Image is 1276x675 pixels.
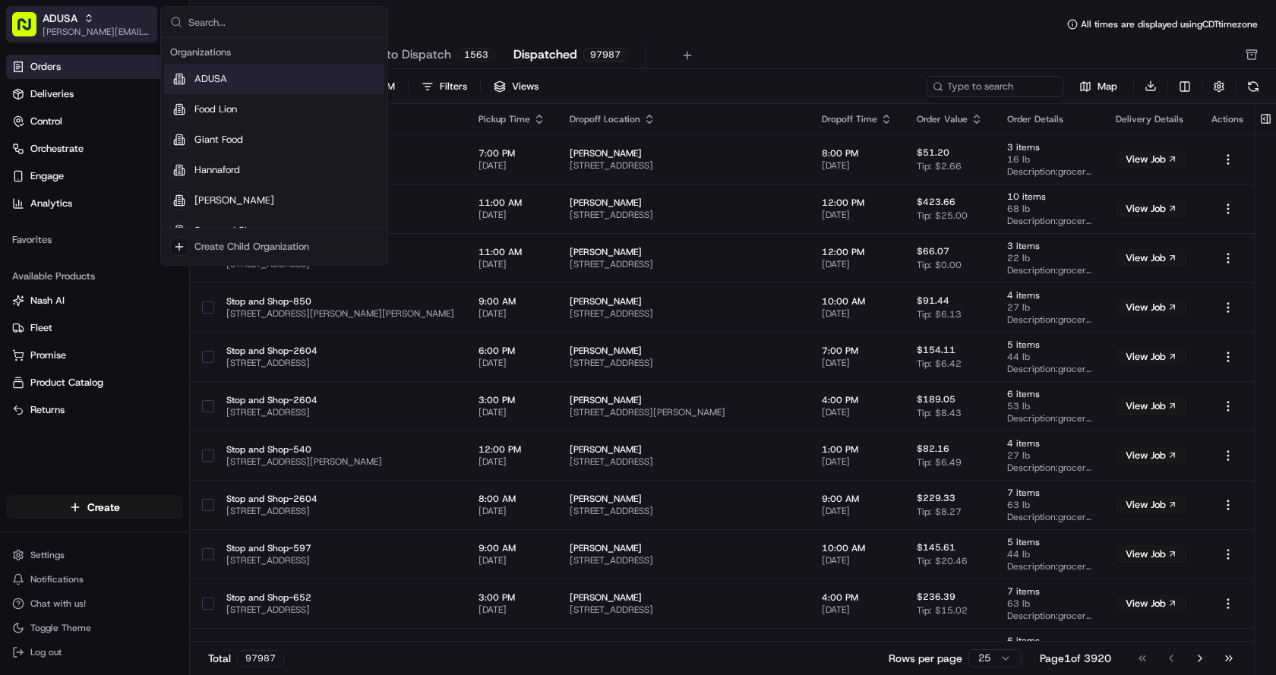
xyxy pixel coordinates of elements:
span: $154.11 [917,344,955,356]
span: 4:00 PM [822,394,892,406]
span: Chat with us! [30,598,86,610]
span: Description: grocery bags [1007,215,1091,227]
span: Dispatched [513,46,577,64]
button: Toggle Theme [6,617,183,639]
span: 10 items [1007,191,1091,203]
span: 27 lb [1007,301,1091,314]
span: Description: grocery bags [1007,166,1091,178]
span: 12:00 PM [478,443,545,456]
span: Tip: $20.46 [917,555,968,567]
span: [DATE] [822,357,892,369]
span: Product Catalog [30,376,103,390]
span: [DATE] [822,159,892,172]
span: [PERSON_NAME] [194,194,274,207]
span: [STREET_ADDRESS] [570,554,797,566]
span: [DATE] [478,554,545,566]
span: [STREET_ADDRESS] [570,604,797,616]
button: Chat with us! [6,593,183,614]
span: $91.44 [917,295,949,307]
span: [PERSON_NAME] [570,295,797,308]
span: [PERSON_NAME] [570,443,797,456]
span: [STREET_ADDRESS] [570,505,797,517]
a: View Job [1116,400,1187,412]
span: 9:00 AM [478,295,545,308]
span: 4:00 PM [822,591,892,604]
img: 1736555255976-a54dd68f-1ca7-489b-9aae-adbdc363a1c4 [15,145,43,172]
a: View Job [1116,153,1187,166]
button: Returns [6,398,183,422]
button: View Job [1116,545,1187,563]
span: [DATE] [822,456,892,468]
span: Stop and Shop-2604 [226,394,454,406]
span: [DATE] [478,604,545,616]
span: 8:00 AM [478,493,545,505]
button: Control [6,109,183,134]
span: [PERSON_NAME] [570,591,797,604]
span: Tip: $6.13 [917,308,962,320]
span: 68 lb [1007,203,1091,215]
span: 6 items [1007,635,1091,647]
button: Nash AI [6,289,183,313]
p: Welcome 👋 [15,61,276,85]
button: View Job [1116,298,1187,317]
span: 3:00 PM [478,591,545,604]
a: View Job [1116,252,1187,264]
span: 10:00 AM [822,542,892,554]
span: Description: grocery bags [1007,363,1091,375]
span: Description: grocery bags [1007,314,1091,326]
span: [STREET_ADDRESS] [570,209,797,221]
span: Tip: $25.00 [917,210,968,222]
span: 4 items [1007,289,1091,301]
span: [STREET_ADDRESS] [570,308,797,320]
div: Total [208,650,284,667]
button: Start new chat [258,150,276,168]
span: [STREET_ADDRESS][PERSON_NAME] [226,456,454,468]
span: ADUSA [43,11,77,26]
span: 11:00 AM [478,246,545,258]
span: $211.53 [917,640,955,652]
a: Fleet [12,321,177,335]
div: Order Details [1007,113,1091,125]
span: [STREET_ADDRESS] [226,554,454,566]
div: Filters [440,80,467,93]
button: View Job [1116,200,1187,218]
div: Favorites [6,228,183,252]
span: Deliveries [30,87,74,101]
span: Analytics [30,197,72,210]
span: Orchestrate [30,142,84,156]
span: [STREET_ADDRESS] [226,357,454,369]
span: [DATE] [822,406,892,418]
a: Promise [12,349,177,362]
button: View Job [1116,446,1187,465]
span: Pylon [151,257,184,269]
div: Delivery Details [1116,113,1187,125]
span: [PERSON_NAME] [570,493,797,505]
button: Create [6,495,183,519]
a: View Job [1116,449,1187,462]
span: Stop and Shop-597 [226,542,454,554]
a: Analytics [6,191,183,216]
button: View Job [1116,150,1187,169]
input: Type to search [927,76,1063,97]
button: View Job [1116,496,1187,514]
div: Available Products [6,264,183,289]
span: Create [87,500,120,515]
span: $51.20 [917,147,949,159]
span: [DATE] [822,554,892,566]
span: [STREET_ADDRESS] [570,357,797,369]
span: 8:00 PM [822,147,892,159]
span: [STREET_ADDRESS][PERSON_NAME][PERSON_NAME] [226,308,454,320]
span: 44 lb [1007,351,1091,363]
span: [PERSON_NAME] [570,246,797,258]
a: Powered byPylon [107,257,184,269]
span: $145.61 [917,541,955,554]
span: [PERSON_NAME] [570,147,797,159]
span: Nash AI [30,294,65,308]
button: Log out [6,642,183,663]
span: Tip: $6.42 [917,358,962,370]
span: Map [1098,80,1117,93]
span: $66.07 [917,245,949,257]
span: [DATE] [478,406,545,418]
span: [DATE] [478,159,545,172]
span: Notifications [30,573,84,585]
